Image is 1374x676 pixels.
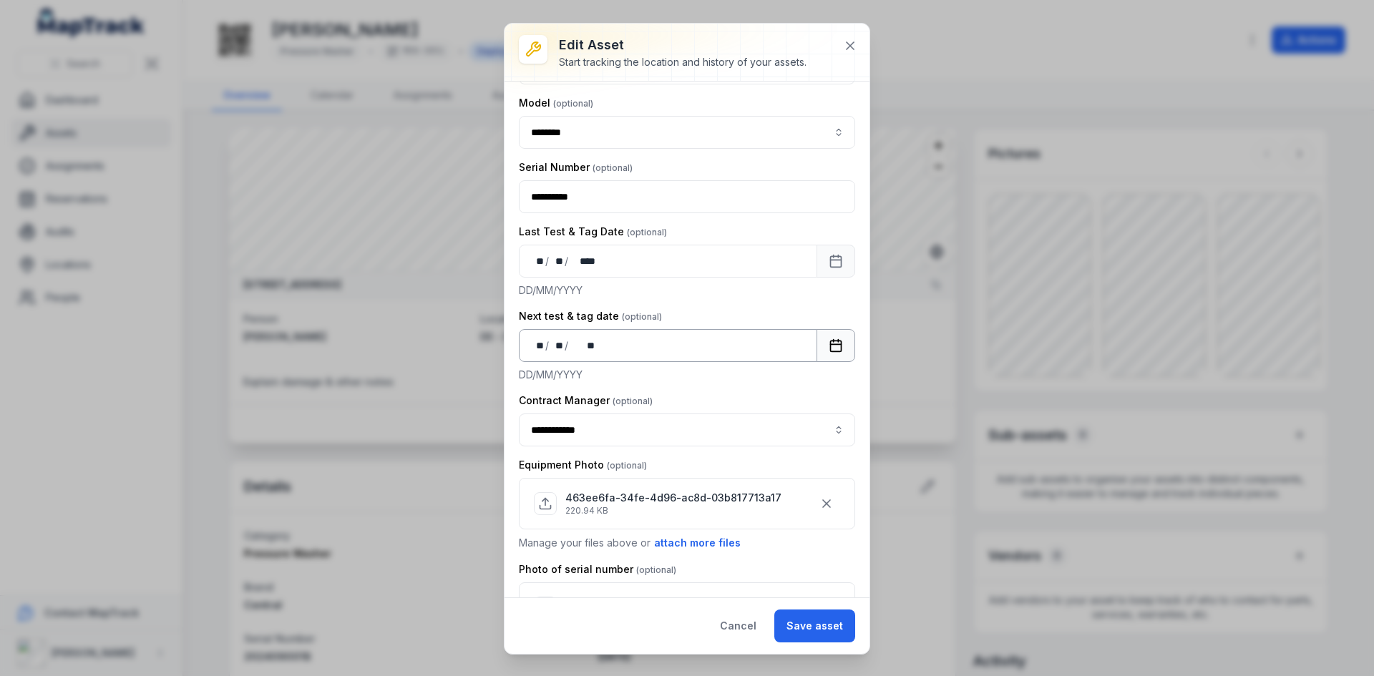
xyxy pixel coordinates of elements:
[565,505,781,516] p: 220.94 KB
[519,562,676,577] label: Photo of serial number
[570,338,596,353] div: year,
[519,458,647,472] label: Equipment Photo
[817,245,855,278] button: Calendar
[519,368,855,382] p: DD/MM/YYYY
[565,338,570,353] div: /
[565,595,787,609] p: bb569468-430f-4ef3-834b-200b12930546
[519,413,855,446] input: asset-edit:cf[3efdffd9-f055-49d9-9a65-0e9f08d77abc]-label
[774,609,855,642] button: Save asset
[653,535,741,551] button: attach more files
[519,96,593,110] label: Model
[565,491,781,505] p: 463ee6fa-34fe-4d96-ac8d-03b817713a17
[519,160,633,175] label: Serial Number
[545,338,550,353] div: /
[519,116,855,149] input: asset-edit:cf[ae11ba15-1579-4ecc-996c-910ebae4e155]-label
[531,338,545,353] div: day,
[559,35,807,55] h3: Edit asset
[545,254,550,268] div: /
[565,254,570,268] div: /
[531,254,545,268] div: day,
[519,283,855,298] p: DD/MM/YYYY
[519,309,662,323] label: Next test & tag date
[559,55,807,69] div: Start tracking the location and history of your assets.
[550,254,565,268] div: month,
[519,393,653,408] label: Contract Manager
[570,254,597,268] div: year,
[550,338,565,353] div: month,
[708,609,769,642] button: Cancel
[519,225,667,239] label: Last Test & Tag Date
[817,329,855,362] button: Calendar
[519,535,855,551] p: Manage your files above or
